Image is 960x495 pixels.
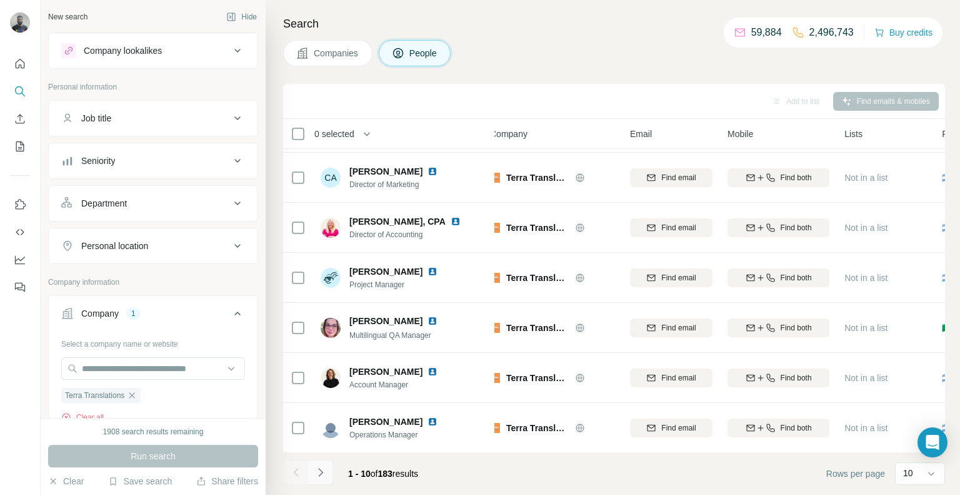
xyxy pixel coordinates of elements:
[81,197,127,210] div: Department
[942,272,952,284] span: 🇦🇷
[49,231,257,261] button: Personal location
[727,218,829,237] button: Find both
[874,24,932,41] button: Buy credits
[49,188,257,218] button: Department
[81,240,148,252] div: Personal location
[661,272,696,283] span: Find email
[809,25,854,40] p: 2,496,743
[409,47,438,59] span: People
[378,469,392,479] span: 183
[321,318,341,338] img: Avatar
[10,248,30,271] button: Dashboard
[751,25,782,40] p: 59,884
[781,372,812,384] span: Find both
[348,469,418,479] span: results
[630,168,712,187] button: Find email
[727,268,829,287] button: Find both
[727,319,829,337] button: Find both
[48,81,258,93] p: Personal information
[506,171,569,184] span: Terra Translations
[196,475,258,487] button: Share filters
[321,168,341,188] div: CA
[49,146,257,176] button: Seniority
[49,103,257,133] button: Job title
[630,218,712,237] button: Find email
[10,108,30,130] button: Enrich CSV
[349,365,422,378] span: [PERSON_NAME]
[10,135,30,158] button: My lists
[942,222,952,234] span: 🇦🇷
[844,223,887,233] span: Not in a list
[349,416,422,428] span: [PERSON_NAME]
[844,173,887,183] span: Not in a list
[10,193,30,216] button: Use Surfe on LinkedIn
[103,426,204,437] div: 1908 search results remaining
[48,11,87,23] div: New search
[349,279,452,290] span: Project Manager
[506,222,569,234] span: Terra Translations
[61,334,245,350] div: Select a company name or website
[427,417,437,427] img: LinkedIn logo
[126,308,141,319] div: 1
[917,427,947,457] div: Open Intercom Messenger
[321,418,341,438] img: Avatar
[371,469,378,479] span: of
[490,223,500,233] img: Logo of Terra Translations
[630,319,712,337] button: Find email
[506,422,569,434] span: Terra Translations
[727,419,829,437] button: Find both
[10,276,30,299] button: Feedback
[451,217,461,227] img: LinkedIn logo
[321,218,341,238] img: Avatar
[844,373,887,383] span: Not in a list
[10,13,30,33] img: Avatar
[490,273,500,283] img: Logo of Terra Translations
[630,128,652,140] span: Email
[661,422,696,434] span: Find email
[49,36,257,66] button: Company lookalikes
[84,44,162,57] div: Company lookalikes
[781,172,812,183] span: Find both
[826,467,885,480] span: Rows per page
[283,15,945,33] h4: Search
[661,372,696,384] span: Find email
[630,369,712,387] button: Find email
[349,217,446,227] span: [PERSON_NAME], CPA
[349,179,452,190] span: Director of Marketing
[506,322,569,334] span: Terra Translations
[427,267,437,277] img: LinkedIn logo
[490,323,500,333] img: Logo of Terra Translations
[781,322,812,334] span: Find both
[321,368,341,388] img: Avatar
[903,467,913,479] p: 10
[48,475,84,487] button: Clear
[490,373,500,383] img: Logo of Terra Translations
[490,173,500,183] img: Logo of Terra Translations
[727,369,829,387] button: Find both
[844,128,862,140] span: Lists
[48,277,258,288] p: Company information
[727,168,829,187] button: Find both
[108,475,172,487] button: Save search
[314,128,354,140] span: 0 selected
[217,8,266,26] button: Hide
[349,316,422,326] span: [PERSON_NAME]
[348,469,371,479] span: 1 - 10
[349,165,422,178] span: [PERSON_NAME]
[781,422,812,434] span: Find both
[630,419,712,437] button: Find email
[349,331,431,340] span: Multilingual QA Manager
[81,307,119,320] div: Company
[506,272,569,284] span: Terra Translations
[661,172,696,183] span: Find email
[661,322,696,334] span: Find email
[844,423,887,433] span: Not in a list
[349,229,476,240] span: Director of Accounting
[506,372,569,384] span: Terra Translations
[490,423,500,433] img: Logo of Terra Translations
[349,429,452,441] span: Operations Manager
[942,322,952,334] span: 🇮🇹
[781,222,812,233] span: Find both
[942,422,952,434] span: 🇦🇷
[10,221,30,243] button: Use Surfe API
